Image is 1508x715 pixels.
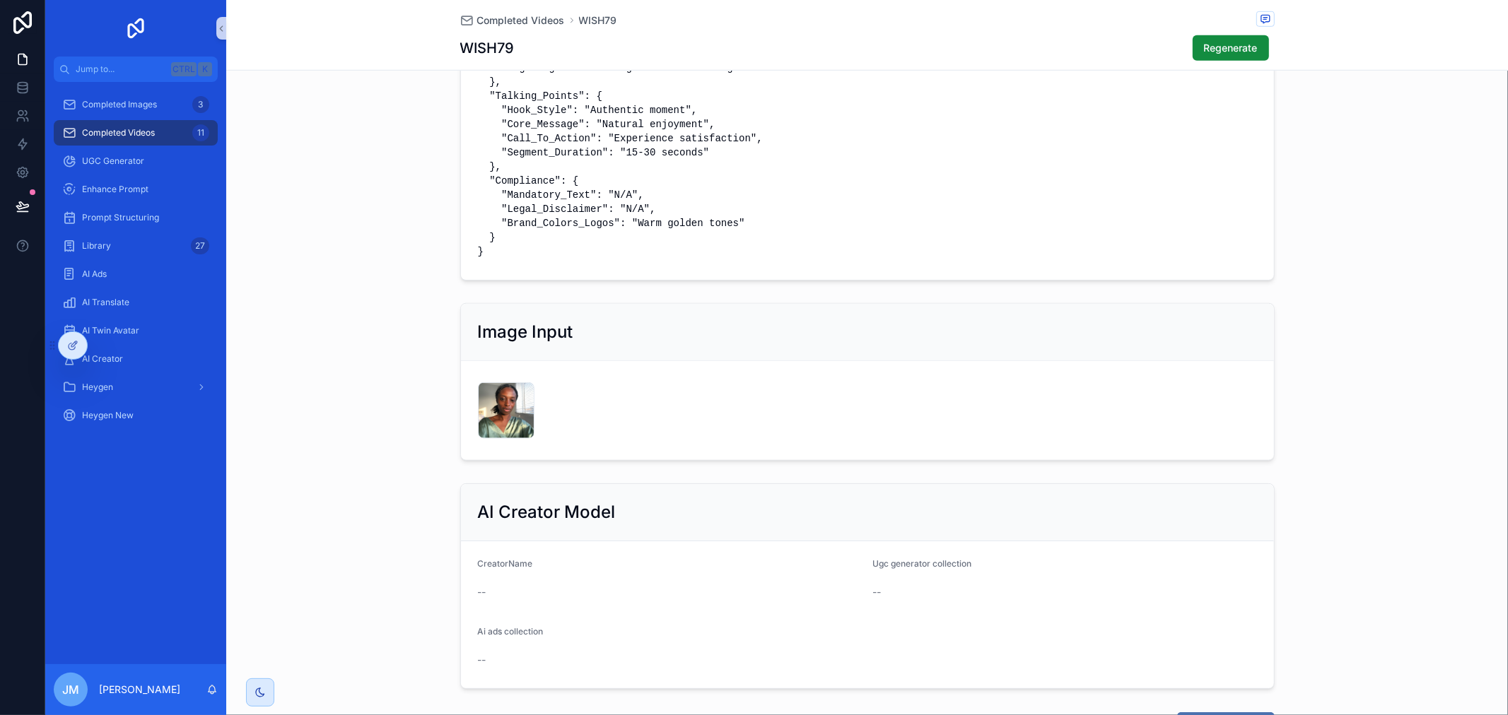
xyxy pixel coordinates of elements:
[199,64,211,75] span: K
[478,558,533,569] span: CreatorName
[478,653,486,667] span: --
[82,99,157,110] span: Completed Images
[54,233,218,259] a: Library27
[477,13,565,28] span: Completed Videos
[1193,35,1269,61] button: Regenerate
[82,297,129,308] span: AI Translate
[171,62,197,76] span: Ctrl
[54,120,218,146] a: Completed Videos11
[478,626,544,637] span: Ai ads collection
[54,346,218,372] a: AI Creator
[82,212,159,223] span: Prompt Structuring
[54,57,218,82] button: Jump to...CtrlK
[579,13,617,28] a: WISH79
[45,82,226,447] div: scrollable content
[82,240,111,252] span: Library
[478,321,573,343] h2: Image Input
[124,17,147,40] img: App logo
[54,261,218,287] a: AI Ads
[460,13,565,28] a: Completed Videos
[460,38,515,58] h1: WISH79
[82,353,123,365] span: AI Creator
[54,290,218,315] a: AI Translate
[82,410,134,421] span: Heygen New
[82,382,113,393] span: Heygen
[1204,41,1258,55] span: Regenerate
[478,501,616,524] h2: AI Creator Model
[82,325,139,336] span: AI Twin Avatar
[82,155,144,167] span: UGC Generator
[76,64,165,75] span: Jump to...
[192,96,209,113] div: 3
[82,268,107,280] span: AI Ads
[54,318,218,343] a: AI Twin Avatar
[54,92,218,117] a: Completed Images3
[82,127,155,138] span: Completed Videos
[54,177,218,202] a: Enhance Prompt
[478,585,486,599] span: --
[54,148,218,174] a: UGC Generator
[873,558,972,569] span: Ugc generator collection
[82,184,148,195] span: Enhance Prompt
[99,682,180,697] p: [PERSON_NAME]
[54,374,218,400] a: Heygen
[54,205,218,230] a: Prompt Structuring
[192,124,209,141] div: 11
[54,403,218,428] a: Heygen New
[191,237,209,254] div: 27
[62,681,79,698] span: JM
[873,585,882,599] span: --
